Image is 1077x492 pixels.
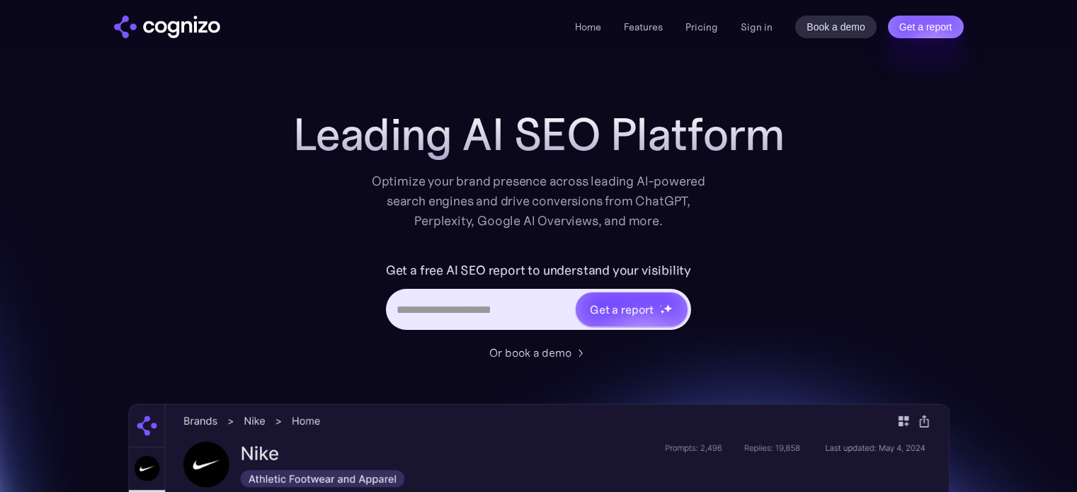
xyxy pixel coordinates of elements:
img: star [660,309,665,314]
div: Optimize your brand presence across leading AI-powered search engines and drive conversions from ... [365,171,713,231]
img: star [663,304,673,313]
form: Hero URL Input Form [386,259,691,337]
a: Pricing [685,21,718,33]
a: Features [624,21,663,33]
div: Or book a demo [489,344,571,361]
a: Book a demo [795,16,877,38]
a: home [114,16,220,38]
img: star [660,304,662,307]
img: cognizo logo [114,16,220,38]
a: Get a reportstarstarstar [574,291,689,328]
h1: Leading AI SEO Platform [293,109,785,160]
label: Get a free AI SEO report to understand your visibility [386,259,691,282]
a: Get a report [888,16,964,38]
a: Or book a demo [489,344,588,361]
a: Sign in [741,18,773,35]
a: Home [575,21,601,33]
div: Get a report [590,301,654,318]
